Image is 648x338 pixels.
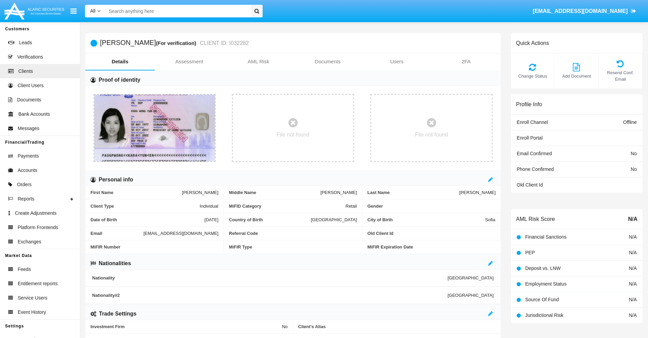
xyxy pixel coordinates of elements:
[18,152,39,160] span: Payments
[525,265,561,271] span: Deposit vs. LNW
[517,166,554,172] span: Phone Confirmed
[18,224,58,231] span: Platform Frontends
[517,135,543,141] span: Enroll Portal
[367,231,495,236] span: Old Client Id
[90,8,96,14] span: All
[105,5,249,17] input: Search
[516,40,549,46] h6: Quick Actions
[18,280,58,287] span: Entitlement reports
[602,69,639,82] span: Resend Conf. Email
[18,195,34,203] span: Reports
[298,324,496,329] span: Client’s Alias
[530,2,639,21] a: [EMAIL_ADDRESS][DOMAIN_NAME]
[631,166,637,172] span: No
[517,151,552,156] span: Email Confirmed
[18,82,44,89] span: Client Users
[90,324,282,329] span: Investment Firm
[448,293,494,298] span: [GEOGRAPHIC_DATA]
[229,217,311,222] span: Country of Birth
[156,39,198,47] div: (For verification)
[367,204,496,209] span: Gender
[432,53,501,70] a: 2FA
[628,215,637,223] span: N/A
[85,7,105,15] a: All
[367,217,485,222] span: City of Birth
[282,324,288,329] span: No
[144,231,218,236] span: [EMAIL_ADDRESS][DOMAIN_NAME]
[18,238,41,245] span: Exchanges
[18,68,33,75] span: Clients
[517,119,548,125] span: Enroll Channel
[19,39,32,46] span: Leads
[18,294,47,302] span: Service Users
[346,204,357,209] span: Retail
[17,181,32,188] span: Orders
[155,53,224,70] a: Assessment
[629,250,637,255] span: N/A
[18,266,31,273] span: Feeds
[18,167,37,174] span: Accounts
[367,190,459,195] span: Last Name
[204,217,218,222] span: [DATE]
[367,244,496,250] span: MiFIR Expiration Date
[525,234,566,240] span: Financial Sanctions
[629,265,637,271] span: N/A
[198,41,249,46] small: CLIENT ID: I032282
[90,204,200,209] span: Client Type
[311,217,357,222] span: [GEOGRAPHIC_DATA]
[629,312,637,318] span: N/A
[3,1,65,21] img: Logo image
[629,281,637,287] span: N/A
[229,204,346,209] span: MiFID Category
[18,125,39,132] span: Messages
[224,53,293,70] a: AML Risk
[18,111,50,118] span: Bank Accounts
[448,275,494,280] span: [GEOGRAPHIC_DATA]
[629,297,637,302] span: N/A
[90,190,182,195] span: First Name
[90,231,144,236] span: Email
[525,297,559,302] span: Source Of Fund
[517,182,543,188] span: Old Client Id
[182,190,218,195] span: [PERSON_NAME]
[558,73,595,79] span: Add Document
[90,217,204,222] span: Date of Birth
[516,216,555,222] h6: AML Risk Score
[99,176,133,183] h6: Personal info
[459,190,496,195] span: [PERSON_NAME]
[99,310,136,318] h6: Trade Settings
[85,53,155,70] a: Details
[525,312,563,318] span: Jurisdictional Risk
[525,281,566,287] span: Employment Status
[320,190,357,195] span: [PERSON_NAME]
[629,234,637,240] span: N/A
[92,275,448,280] span: Nationality
[18,309,46,316] span: Event History
[362,53,432,70] a: Users
[92,293,448,298] span: Nationality #2
[514,73,551,79] span: Change Status
[90,244,218,250] span: MiFIR Number
[229,231,357,236] span: Referral Code
[229,190,320,195] span: Middle Name
[99,260,131,267] h6: Nationalities
[99,76,140,84] h6: Proof of identity
[15,210,56,217] span: Create Adjustments
[17,96,41,103] span: Documents
[485,217,495,222] span: Sofia
[229,244,357,250] span: MiFIR Type
[525,250,535,255] span: PEP
[100,39,249,47] h5: [PERSON_NAME]
[17,53,43,61] span: Verifications
[623,119,637,125] span: Offline
[631,151,637,156] span: No
[200,204,218,209] span: Individual
[293,53,363,70] a: Documents
[533,8,628,14] span: [EMAIL_ADDRESS][DOMAIN_NAME]
[516,101,542,108] h6: Profile Info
